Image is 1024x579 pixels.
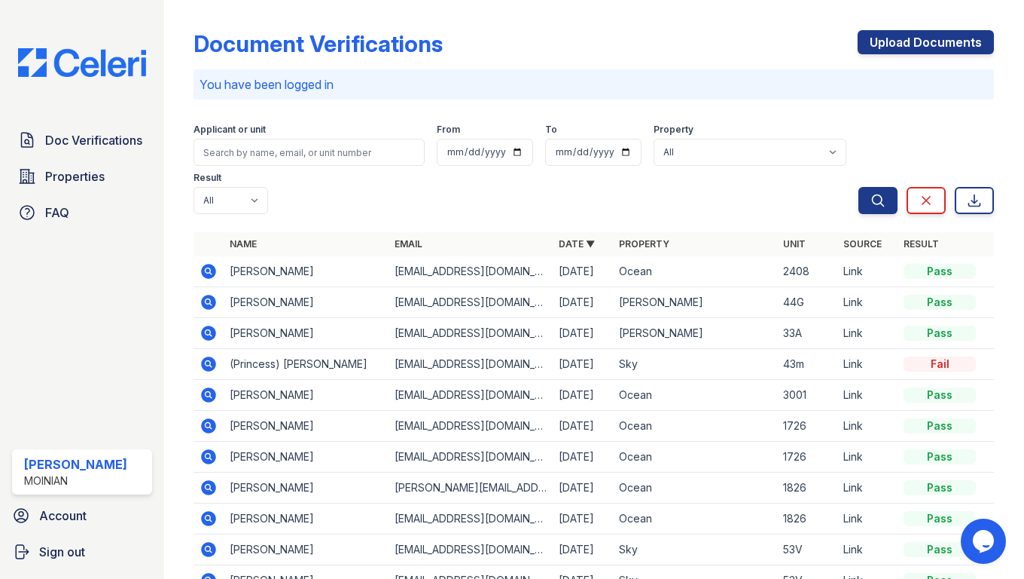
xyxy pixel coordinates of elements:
td: [DATE] [553,380,613,411]
a: Doc Verifications [12,125,152,155]
p: You have been logged in [200,75,988,93]
td: Link [837,411,898,442]
td: [DATE] [553,442,613,473]
td: [EMAIL_ADDRESS][DOMAIN_NAME] [389,318,553,349]
td: [PERSON_NAME] [613,318,777,349]
div: Moinian [24,473,127,489]
td: Link [837,442,898,473]
td: Sky [613,349,777,380]
td: Ocean [613,256,777,287]
td: Link [837,349,898,380]
td: [EMAIL_ADDRESS][DOMAIN_NAME] [389,504,553,535]
td: [DATE] [553,287,613,318]
td: [EMAIL_ADDRESS][DOMAIN_NAME] [389,287,553,318]
td: [DATE] [553,411,613,442]
a: Unit [783,238,806,250]
a: Account [6,501,158,531]
td: [PERSON_NAME] [224,256,388,287]
a: Date ▼ [559,238,595,250]
td: [EMAIL_ADDRESS][DOMAIN_NAME] [389,256,553,287]
td: [PERSON_NAME] [613,287,777,318]
iframe: chat widget [961,519,1009,564]
td: Sky [613,535,777,565]
td: [DATE] [553,504,613,535]
td: Ocean [613,504,777,535]
div: [PERSON_NAME] [24,455,127,473]
td: [DATE] [553,256,613,287]
div: Pass [904,449,976,464]
a: Sign out [6,537,158,567]
a: Upload Documents [858,30,994,54]
td: [EMAIL_ADDRESS][DOMAIN_NAME] [389,349,553,380]
label: From [437,124,460,136]
div: Fail [904,357,976,372]
div: Pass [904,388,976,403]
div: Pass [904,511,976,526]
td: Ocean [613,380,777,411]
label: To [545,124,557,136]
span: FAQ [45,204,69,222]
td: [PERSON_NAME] [224,287,388,318]
div: Document Verifications [194,30,443,57]
td: [DATE] [553,473,613,504]
td: [EMAIL_ADDRESS][DOMAIN_NAME] [389,535,553,565]
td: [EMAIL_ADDRESS][DOMAIN_NAME] [389,411,553,442]
td: 2408 [777,256,837,287]
div: Pass [904,480,976,495]
td: [DATE] [553,535,613,565]
div: Pass [904,326,976,341]
td: Link [837,256,898,287]
td: [EMAIL_ADDRESS][DOMAIN_NAME] [389,380,553,411]
div: Pass [904,295,976,310]
a: FAQ [12,198,152,228]
td: [DATE] [553,349,613,380]
a: Properties [12,161,152,191]
span: Doc Verifications [45,131,142,149]
td: Ocean [613,411,777,442]
td: [DATE] [553,318,613,349]
label: Property [654,124,693,136]
input: Search by name, email, or unit number [194,139,425,166]
td: Link [837,318,898,349]
a: Property [619,238,669,250]
a: Email [395,238,422,250]
td: 43m [777,349,837,380]
td: Link [837,473,898,504]
span: Sign out [39,543,85,561]
div: Pass [904,542,976,557]
td: 1726 [777,442,837,473]
td: [PERSON_NAME] [224,442,388,473]
td: 1826 [777,504,837,535]
a: Result [904,238,939,250]
td: Link [837,380,898,411]
span: Properties [45,167,105,185]
td: [PERSON_NAME] [224,504,388,535]
div: Pass [904,418,976,433]
a: Source [843,238,882,250]
img: CE_Logo_Blue-a8612792a0a2168367f1c8372b55b34899dd931a85d93a1a3d3e32e68fde9ad4.png [6,48,158,77]
td: 1726 [777,411,837,442]
td: 44G [777,287,837,318]
td: [PERSON_NAME] [224,318,388,349]
td: 1826 [777,473,837,504]
a: Name [230,238,257,250]
td: [EMAIL_ADDRESS][DOMAIN_NAME] [389,442,553,473]
td: [PERSON_NAME][EMAIL_ADDRESS][DOMAIN_NAME] [389,473,553,504]
label: Result [194,172,221,184]
td: 3001 [777,380,837,411]
td: Link [837,504,898,535]
td: 53V [777,535,837,565]
span: Account [39,507,87,525]
td: Ocean [613,442,777,473]
td: (Princess) [PERSON_NAME] [224,349,388,380]
div: Pass [904,264,976,279]
td: Link [837,535,898,565]
td: [PERSON_NAME] [224,380,388,411]
td: [PERSON_NAME] [224,473,388,504]
label: Applicant or unit [194,124,266,136]
td: Ocean [613,473,777,504]
td: 33A [777,318,837,349]
td: [PERSON_NAME] [224,411,388,442]
td: Link [837,287,898,318]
